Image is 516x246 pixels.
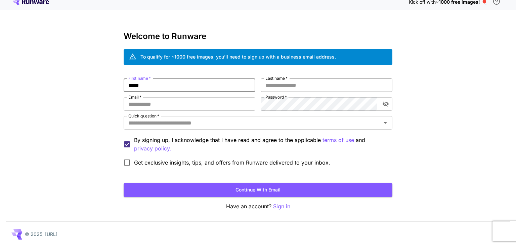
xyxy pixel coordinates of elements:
div: To qualify for ~1000 free images, you’ll need to sign up with a business email address. [140,53,336,60]
p: © 2025, [URL] [25,231,57,238]
label: Quick question [128,113,159,119]
button: Sign in [273,202,290,211]
p: Have an account? [124,202,392,211]
label: First name [128,75,151,81]
p: By signing up, I acknowledge that I have read and agree to the applicable and [134,136,387,153]
label: Last name [265,75,288,81]
label: Email [128,94,141,100]
label: Password [265,94,287,100]
span: Get exclusive insights, tips, and offers from Runware delivered to your inbox. [134,159,330,167]
button: toggle password visibility [380,98,392,110]
button: By signing up, I acknowledge that I have read and agree to the applicable and privacy policy. [322,136,354,144]
p: privacy policy. [134,144,171,153]
button: By signing up, I acknowledge that I have read and agree to the applicable terms of use and [134,144,171,153]
button: Continue with email [124,183,392,197]
p: terms of use [322,136,354,144]
h3: Welcome to Runware [124,32,392,41]
button: Open [381,118,390,128]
